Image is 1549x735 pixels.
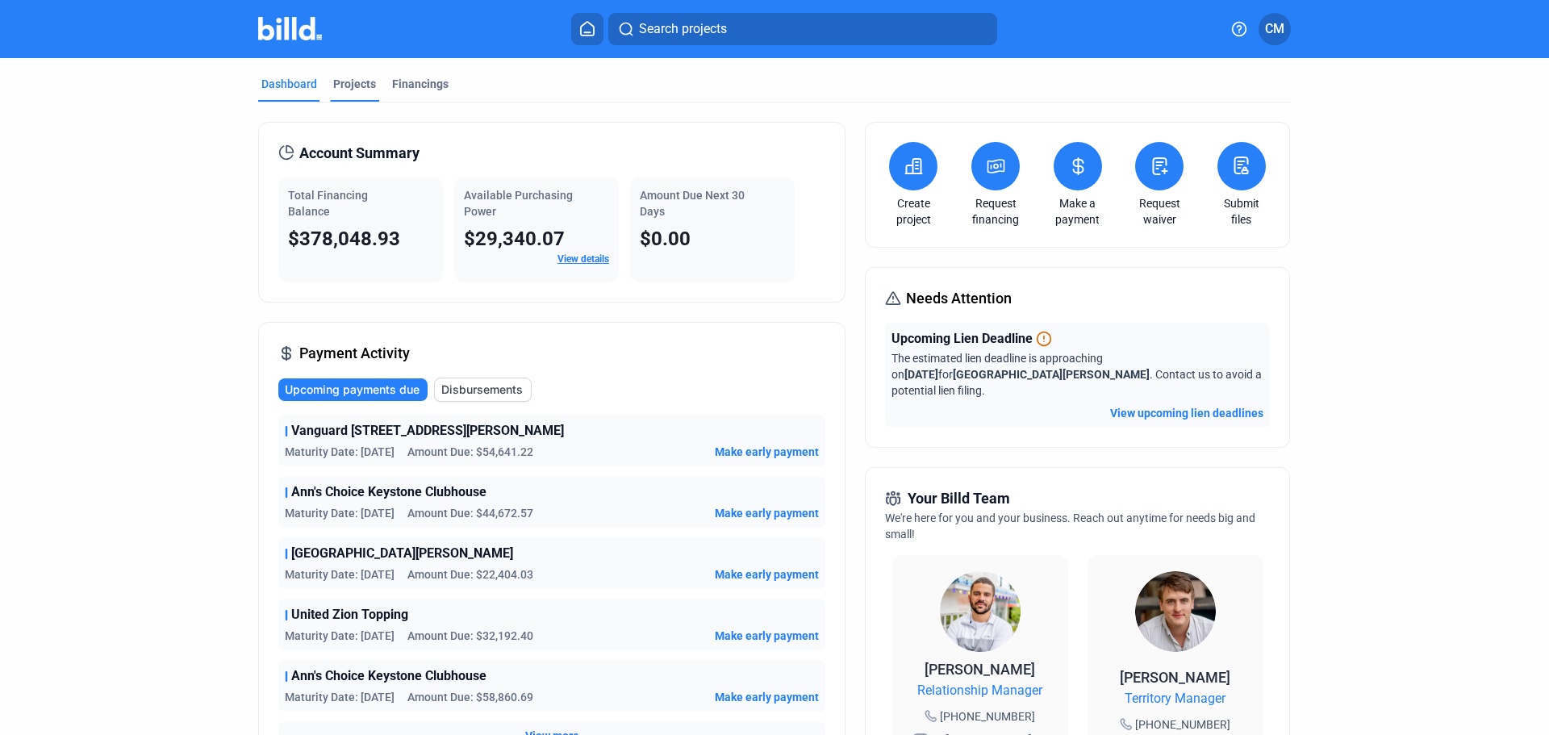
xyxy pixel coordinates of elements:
span: Ann's Choice Keystone Clubhouse [291,666,486,686]
a: Submit files [1213,195,1270,228]
button: Make early payment [715,444,819,460]
span: Amount Due: $54,641.22 [407,444,533,460]
span: Needs Attention [906,287,1012,310]
button: Disbursements [434,378,532,402]
span: Relationship Manager [917,681,1042,700]
span: [PHONE_NUMBER] [1135,716,1230,733]
span: [GEOGRAPHIC_DATA][PERSON_NAME] [291,544,513,563]
span: Vanguard [STREET_ADDRESS][PERSON_NAME] [291,421,564,441]
a: Request waiver [1131,195,1188,228]
span: CM [1265,19,1284,39]
span: Maturity Date: [DATE] [285,689,395,705]
button: Make early payment [715,566,819,583]
span: Upcoming payments due [285,382,420,398]
a: Make a payment [1050,195,1106,228]
span: Amount Due: $32,192.40 [407,628,533,644]
span: Ann's Choice Keystone Clubhouse [291,482,486,502]
button: CM [1259,13,1291,45]
span: [DATE] [904,368,938,381]
button: View upcoming lien deadlines [1110,405,1263,421]
span: $378,048.93 [288,228,400,250]
span: Account Summary [299,142,420,165]
span: [PERSON_NAME] [925,661,1035,678]
span: Amount Due: $44,672.57 [407,505,533,521]
img: Billd Company Logo [258,17,322,40]
div: Dashboard [261,76,317,92]
span: We're here for you and your business. Reach out anytime for needs big and small! [885,512,1255,541]
span: [GEOGRAPHIC_DATA][PERSON_NAME] [953,368,1150,381]
a: Create project [885,195,942,228]
span: [PHONE_NUMBER] [940,708,1035,725]
span: United Zion Topping [291,605,408,624]
span: Maturity Date: [DATE] [285,566,395,583]
img: Territory Manager [1135,571,1216,652]
img: Relationship Manager [940,571,1021,652]
div: Financings [392,76,449,92]
a: View details [557,253,609,265]
span: Your Billd Team [908,487,1010,510]
button: Search projects [608,13,997,45]
button: Make early payment [715,628,819,644]
span: Amount Due: $58,860.69 [407,689,533,705]
span: [PERSON_NAME] [1120,669,1230,686]
span: Territory Manager [1125,689,1225,708]
span: Maturity Date: [DATE] [285,444,395,460]
span: Available Purchasing Power [464,189,573,218]
span: Amount Due: $22,404.03 [407,566,533,583]
span: Upcoming Lien Deadline [891,329,1033,349]
a: Request financing [967,195,1024,228]
span: Total Financing Balance [288,189,368,218]
span: $0.00 [640,228,691,250]
span: Disbursements [441,382,523,398]
span: Maturity Date: [DATE] [285,628,395,644]
button: Make early payment [715,689,819,705]
span: Search projects [639,19,727,39]
button: Upcoming payments due [278,378,428,401]
div: Projects [333,76,376,92]
button: Make early payment [715,505,819,521]
span: $29,340.07 [464,228,565,250]
span: Maturity Date: [DATE] [285,505,395,521]
span: The estimated lien deadline is approaching on for . Contact us to avoid a potential lien filing. [891,352,1262,397]
span: Amount Due Next 30 Days [640,189,745,218]
span: Payment Activity [299,342,410,365]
